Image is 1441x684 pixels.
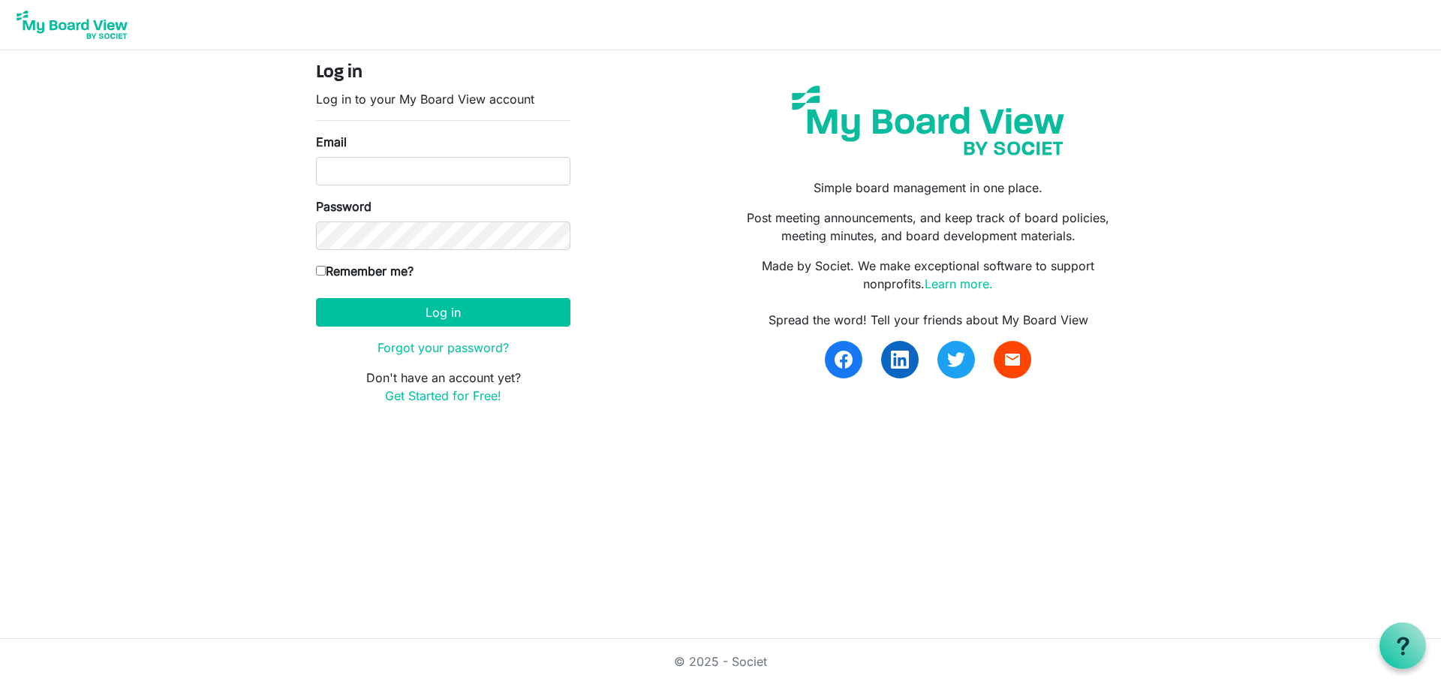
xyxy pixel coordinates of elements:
p: Post meeting announcements, and keep track of board policies, meeting minutes, and board developm... [732,209,1125,245]
p: Don't have an account yet? [316,369,570,405]
p: Made by Societ. We make exceptional software to support nonprofits. [732,257,1125,293]
a: Get Started for Free! [385,388,501,403]
img: linkedin.svg [891,351,909,369]
img: My Board View Logo [12,6,132,44]
img: facebook.svg [835,351,853,369]
span: email [1003,351,1021,369]
img: twitter.svg [947,351,965,369]
input: Remember me? [316,266,326,276]
a: email [994,341,1031,378]
a: © 2025 - Societ [674,654,767,669]
h4: Log in [316,62,570,84]
p: Simple board management in one place. [732,179,1125,197]
label: Password [316,197,372,215]
label: Email [316,133,347,151]
div: Spread the word! Tell your friends about My Board View [732,311,1125,329]
label: Remember me? [316,262,414,280]
a: Forgot your password? [378,340,509,355]
p: Log in to your My Board View account [316,90,570,108]
img: my-board-view-societ.svg [781,74,1075,167]
a: Learn more. [925,276,993,291]
button: Log in [316,298,570,327]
